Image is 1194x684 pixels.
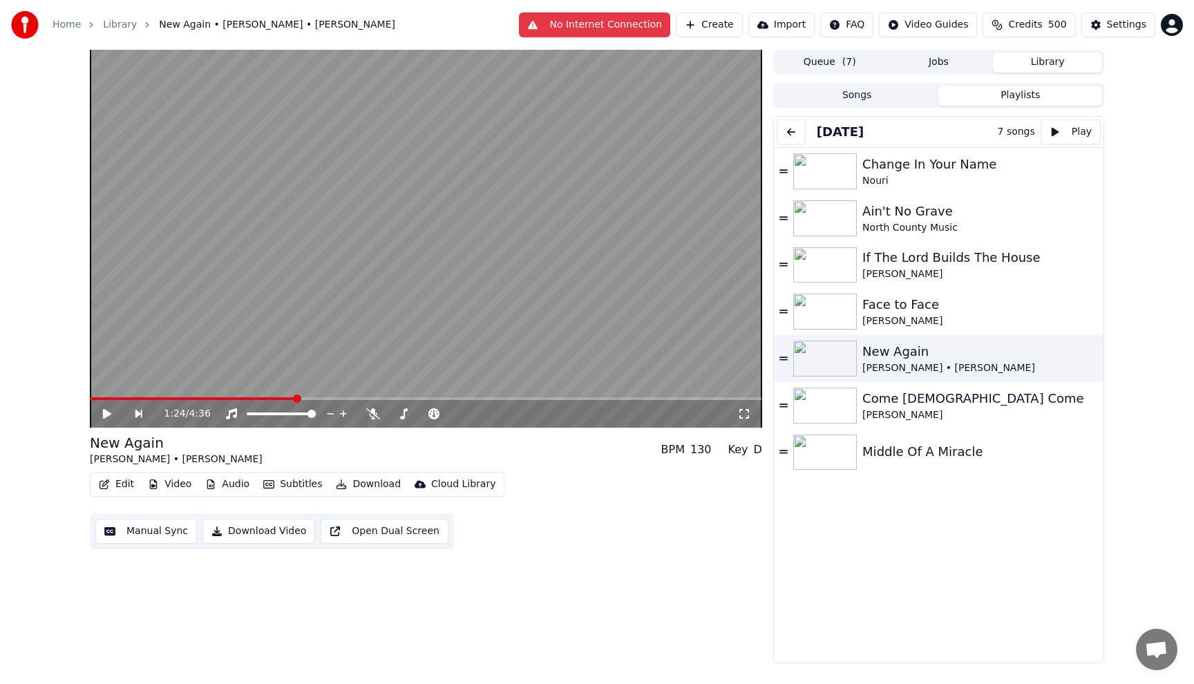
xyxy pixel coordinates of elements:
button: No Internet Connection [519,12,670,37]
button: Credits500 [983,12,1075,37]
button: Play [1041,120,1101,144]
button: Settings [1081,12,1155,37]
span: 4:36 [189,407,210,421]
nav: breadcrumb [53,18,395,32]
div: Ain't No Grave [862,202,1098,221]
div: [PERSON_NAME] [862,267,1098,281]
span: New Again • [PERSON_NAME] • [PERSON_NAME] [159,18,395,32]
div: 7 songs [998,125,1035,139]
div: Middle Of A Miracle [862,442,1098,462]
div: [PERSON_NAME] [862,314,1098,328]
div: If The Lord Builds The House [862,248,1098,267]
div: Key [728,441,748,458]
div: New Again [862,342,1098,361]
button: Video Guides [879,12,977,37]
button: Download Video [202,519,315,544]
div: North County Music [862,221,1098,235]
span: 1:24 [164,407,185,421]
div: / [164,407,197,421]
div: [PERSON_NAME] [862,408,1098,422]
button: [DATE] [811,122,870,142]
div: Open chat [1136,629,1177,670]
button: Edit [93,475,140,494]
button: Import [748,12,815,37]
div: D [754,441,762,458]
button: Playlists [938,86,1102,106]
button: Download [330,475,406,494]
div: [PERSON_NAME] • [PERSON_NAME] [90,453,263,466]
img: youka [11,11,39,39]
span: 500 [1048,18,1067,32]
div: Cloud Library [431,477,495,491]
div: [PERSON_NAME] • [PERSON_NAME] [862,361,1098,375]
button: Create [676,12,743,37]
button: Manual Sync [95,519,197,544]
div: BPM [661,441,685,458]
button: FAQ [820,12,873,37]
div: Face to Face [862,295,1098,314]
button: Audio [200,475,255,494]
div: Settings [1107,18,1146,32]
button: Jobs [884,53,994,73]
span: Credits [1008,18,1042,32]
button: Open Dual Screen [321,519,448,544]
a: Library [103,18,137,32]
div: 130 [690,441,712,458]
div: New Again [90,433,263,453]
div: Nouri [862,174,1098,188]
button: Songs [775,86,939,106]
button: Queue [775,53,884,73]
button: Library [993,53,1102,73]
div: Change In Your Name [862,155,1098,174]
button: Subtitles [258,475,328,494]
div: Come [DEMOGRAPHIC_DATA] Come [862,389,1098,408]
a: Home [53,18,81,32]
span: ( 7 ) [842,55,856,69]
button: Video [142,475,197,494]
